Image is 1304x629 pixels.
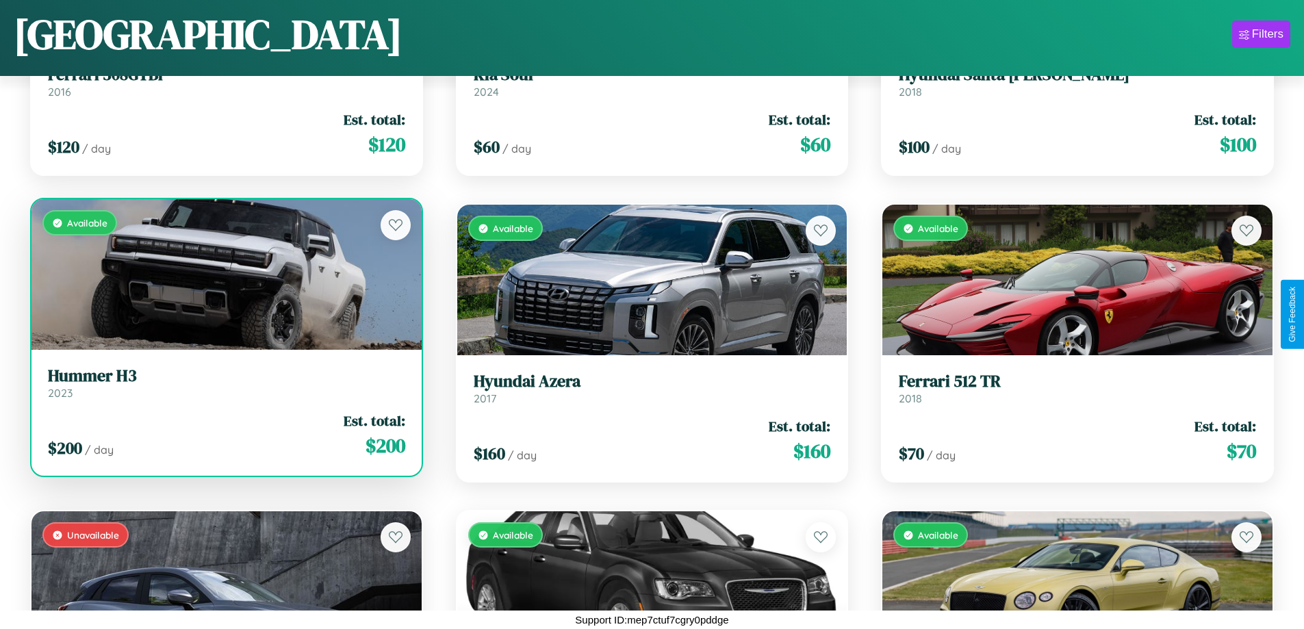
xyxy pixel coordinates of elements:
[899,372,1256,405] a: Ferrari 512 TR2018
[474,442,505,465] span: $ 160
[344,110,405,129] span: Est. total:
[368,131,405,158] span: $ 120
[48,366,405,386] h3: Hummer H3
[918,222,958,234] span: Available
[85,443,114,457] span: / day
[769,416,830,436] span: Est. total:
[82,142,111,155] span: / day
[918,529,958,541] span: Available
[48,85,71,99] span: 2016
[493,529,533,541] span: Available
[474,136,500,158] span: $ 60
[1194,110,1256,129] span: Est. total:
[493,222,533,234] span: Available
[1252,27,1283,41] div: Filters
[48,386,73,400] span: 2023
[899,442,924,465] span: $ 70
[927,448,956,462] span: / day
[14,6,402,62] h1: [GEOGRAPHIC_DATA]
[48,366,405,400] a: Hummer H32023
[899,391,922,405] span: 2018
[899,65,1256,85] h3: Hyundai Santa [PERSON_NAME]
[575,611,728,629] p: Support ID: mep7ctuf7cgry0pddge
[344,411,405,431] span: Est. total:
[899,65,1256,99] a: Hyundai Santa [PERSON_NAME]2018
[474,372,831,391] h3: Hyundai Azera
[899,136,930,158] span: $ 100
[899,372,1256,391] h3: Ferrari 512 TR
[793,437,830,465] span: $ 160
[48,136,79,158] span: $ 120
[932,142,961,155] span: / day
[67,529,119,541] span: Unavailable
[474,372,831,405] a: Hyundai Azera2017
[474,65,831,99] a: Kia Soul2024
[1220,131,1256,158] span: $ 100
[366,432,405,459] span: $ 200
[48,437,82,459] span: $ 200
[899,85,922,99] span: 2018
[1194,416,1256,436] span: Est. total:
[1232,21,1290,48] button: Filters
[800,131,830,158] span: $ 60
[67,217,107,229] span: Available
[508,448,537,462] span: / day
[474,85,499,99] span: 2024
[769,110,830,129] span: Est. total:
[474,391,496,405] span: 2017
[48,65,405,99] a: Ferrari 308GTBi2016
[1227,437,1256,465] span: $ 70
[1288,287,1297,342] div: Give Feedback
[502,142,531,155] span: / day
